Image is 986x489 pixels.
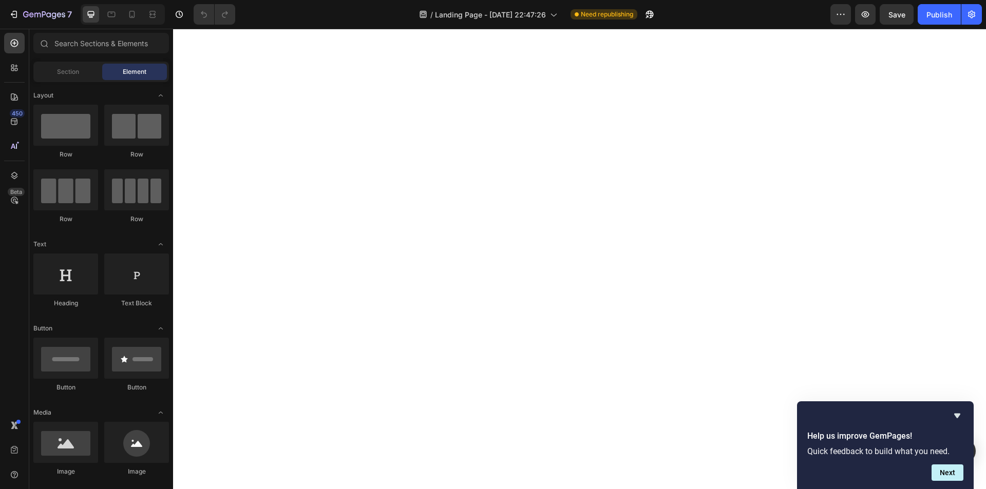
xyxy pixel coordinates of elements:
span: Media [33,408,51,417]
span: Toggle open [153,87,169,104]
button: Publish [918,4,961,25]
span: Layout [33,91,53,100]
span: Section [57,67,79,76]
div: Publish [926,9,952,20]
h2: Help us improve GemPages! [807,430,963,442]
div: Row [104,214,169,224]
button: Next question [932,464,963,481]
div: Image [33,467,98,476]
div: Row [33,214,98,224]
div: Text Block [104,299,169,308]
div: Button [33,383,98,392]
span: Button [33,324,52,333]
span: Toggle open [153,236,169,252]
div: Row [33,150,98,159]
span: Save [888,10,905,19]
span: Toggle open [153,320,169,337]
button: Hide survey [951,409,963,422]
div: Button [104,383,169,392]
span: Element [123,67,146,76]
div: Row [104,150,169,159]
div: Beta [8,188,25,196]
span: Text [33,240,46,249]
div: Heading [33,299,98,308]
button: 7 [4,4,77,25]
iframe: Design area [173,29,986,489]
span: / [430,9,433,20]
span: Need republishing [581,10,633,19]
p: Quick feedback to build what you need. [807,446,963,456]
span: Toggle open [153,404,169,421]
div: Help us improve GemPages! [807,409,963,481]
div: Undo/Redo [194,4,235,25]
p: 7 [67,8,72,21]
input: Search Sections & Elements [33,33,169,53]
div: 450 [10,109,25,118]
button: Save [880,4,914,25]
span: Landing Page - [DATE] 22:47:26 [435,9,546,20]
div: Image [104,467,169,476]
